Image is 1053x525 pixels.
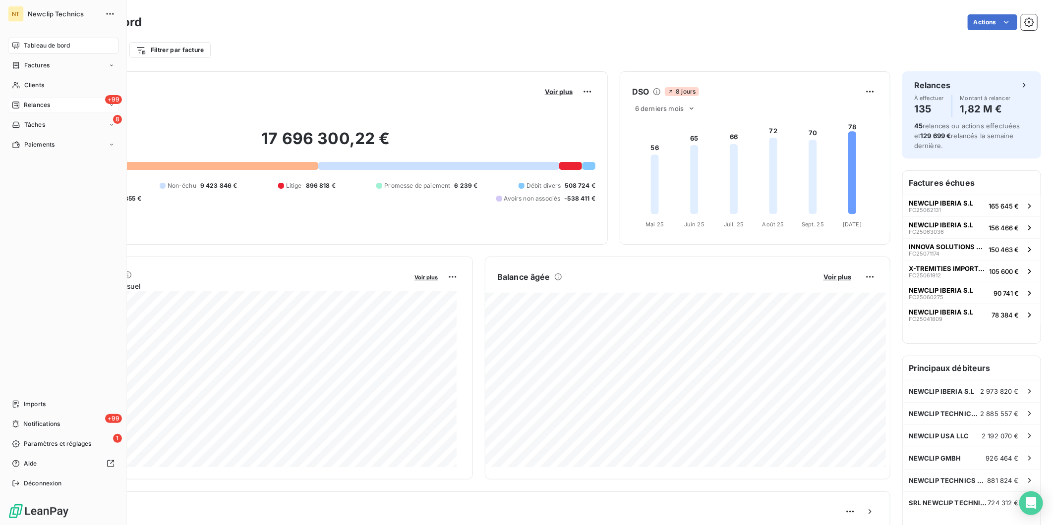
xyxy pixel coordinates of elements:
[903,195,1041,216] button: NEWCLIP IBERIA S.LFC25062131165 645 €
[914,101,944,117] h4: 135
[820,272,854,281] button: Voir plus
[982,432,1019,440] span: 2 192 070 €
[914,122,923,130] span: 45
[645,221,664,228] tspan: Mai 25
[24,120,45,129] span: Tâches
[24,459,37,468] span: Aide
[988,476,1019,484] span: 881 824 €
[384,181,450,190] span: Promesse de paiement
[989,224,1019,232] span: 156 466 €
[24,479,62,488] span: Déconnexion
[129,42,211,58] button: Filtrer par facture
[909,410,980,418] span: NEWCLIP TECHNICS AUSTRALIA PTY
[909,272,941,278] span: FC25061912
[909,264,985,272] span: X-TREMITIES IMPORTADORA E DISTRIBUI
[565,194,596,203] span: -538 411 €
[903,304,1041,325] button: NEWCLIP IBERIA S.LFC2504180978 384 €
[526,181,561,190] span: Débit divers
[968,14,1017,30] button: Actions
[903,238,1041,260] button: INNOVA SOLUTIONS SPAFC25071174150 463 €
[909,229,944,235] span: FC25063036
[823,273,851,281] span: Voir plus
[909,286,973,294] span: NEWCLIP IBERIA S.L
[903,216,1041,238] button: NEWCLIP IBERIA S.LFC25063036156 466 €
[914,122,1020,150] span: relances ou actions effectuées et relancés la semaine dernière.
[909,308,973,316] span: NEWCLIP IBERIA S.L
[843,221,862,228] tspan: [DATE]
[414,274,438,281] span: Voir plus
[992,311,1019,319] span: 78 384 €
[504,194,561,203] span: Avoirs non associés
[24,140,55,149] span: Paiements
[903,260,1041,282] button: X-TREMITIES IMPORTADORA E DISTRIBUIFC25061912105 600 €
[1019,491,1043,515] div: Open Intercom Messenger
[909,316,942,322] span: FC25041809
[632,86,649,98] h6: DSO
[980,387,1019,395] span: 2 973 820 €
[903,282,1041,304] button: NEWCLIP IBERIA S.LFC2506027590 741 €
[909,294,943,300] span: FC25060275
[909,251,939,257] span: FC25071174
[989,267,1019,275] span: 105 600 €
[909,476,988,484] span: NEWCLIP TECHNICS JAPAN KK
[960,95,1011,101] span: Montant à relancer
[724,221,744,228] tspan: Juil. 25
[24,41,70,50] span: Tableau de bord
[497,271,550,283] h6: Balance âgée
[909,499,988,507] span: SRL NEWCLIP TECHNICS [GEOGRAPHIC_DATA]
[168,181,196,190] span: Non-échu
[986,454,1019,462] span: 926 464 €
[454,181,477,190] span: 6 239 €
[411,272,441,281] button: Voir plus
[909,199,973,207] span: NEWCLIP IBERIA S.L
[105,95,122,104] span: +99
[684,221,704,228] tspan: Juin 25
[989,246,1019,254] span: 150 463 €
[909,387,975,395] span: NEWCLIP IBERIA S.L
[802,221,824,228] tspan: Sept. 25
[665,87,699,96] span: 8 jours
[8,456,118,472] a: Aide
[909,243,985,251] span: INNOVA SOLUTIONS SPA
[988,499,1019,507] span: 724 312 €
[565,181,595,190] span: 508 724 €
[24,400,46,409] span: Imports
[56,129,595,158] h2: 17 696 300,22 €
[200,181,237,190] span: 9 423 846 €
[24,439,91,448] span: Paramètres et réglages
[28,10,99,18] span: Newclip Technics
[545,88,573,96] span: Voir plus
[113,434,122,443] span: 1
[980,410,1019,418] span: 2 885 557 €
[920,132,951,140] span: 129 699 €
[909,221,973,229] span: NEWCLIP IBERIA S.L
[909,207,941,213] span: FC25062131
[994,289,1019,297] span: 90 741 €
[23,420,60,428] span: Notifications
[56,281,408,291] span: Chiffre d'affaires mensuel
[8,6,24,22] div: NT
[113,115,122,124] span: 8
[914,95,944,101] span: À effectuer
[286,181,302,190] span: Litige
[960,101,1011,117] h4: 1,82 M €
[24,61,50,70] span: Factures
[762,221,784,228] tspan: Août 25
[903,356,1041,380] h6: Principaux débiteurs
[306,181,336,190] span: 896 818 €
[8,503,69,519] img: Logo LeanPay
[105,414,122,423] span: +99
[635,105,684,112] span: 6 derniers mois
[542,87,576,96] button: Voir plus
[903,171,1041,195] h6: Factures échues
[909,454,961,462] span: NEWCLIP GMBH
[989,202,1019,210] span: 165 645 €
[914,79,950,91] h6: Relances
[909,432,969,440] span: NEWCLIP USA LLC
[24,81,44,90] span: Clients
[24,101,50,109] span: Relances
